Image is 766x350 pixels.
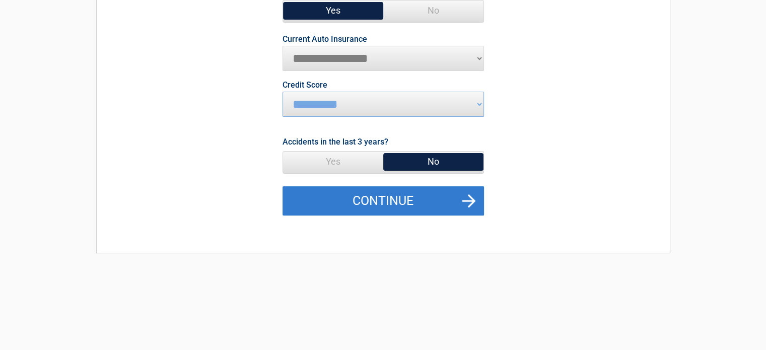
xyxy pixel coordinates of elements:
[283,135,388,149] label: Accidents in the last 3 years?
[283,81,327,89] label: Credit Score
[283,186,484,216] button: Continue
[383,1,483,21] span: No
[283,152,383,172] span: Yes
[283,35,367,43] label: Current Auto Insurance
[283,1,383,21] span: Yes
[383,152,483,172] span: No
